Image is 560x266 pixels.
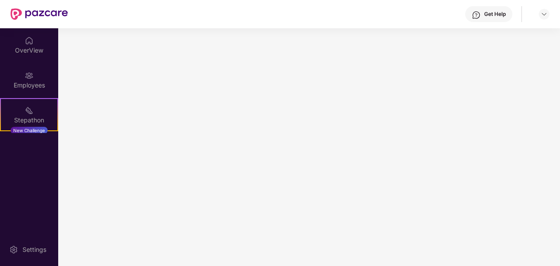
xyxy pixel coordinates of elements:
[25,36,34,45] img: svg+xml;base64,PHN2ZyBpZD0iSG9tZSIgeG1sbnM9Imh0dHA6Ly93d3cudzMub3JnLzIwMDAvc3ZnIiB3aWR0aD0iMjAiIG...
[25,106,34,115] img: svg+xml;base64,PHN2ZyB4bWxucz0iaHR0cDovL3d3dy53My5vcmcvMjAwMC9zdmciIHdpZHRoPSIyMSIgaGVpZ2h0PSIyMC...
[11,8,68,20] img: New Pazcare Logo
[484,11,506,18] div: Get Help
[20,245,49,254] div: Settings
[472,11,481,19] img: svg+xml;base64,PHN2ZyBpZD0iSGVscC0zMngzMiIgeG1sbnM9Imh0dHA6Ly93d3cudzMub3JnLzIwMDAvc3ZnIiB3aWR0aD...
[11,127,48,134] div: New Challenge
[1,116,57,125] div: Stepathon
[541,11,548,18] img: svg+xml;base64,PHN2ZyBpZD0iRHJvcGRvd24tMzJ4MzIiIHhtbG5zPSJodHRwOi8vd3d3LnczLm9yZy8yMDAwL3N2ZyIgd2...
[9,245,18,254] img: svg+xml;base64,PHN2ZyBpZD0iU2V0dGluZy0yMHgyMCIgeG1sbnM9Imh0dHA6Ly93d3cudzMub3JnLzIwMDAvc3ZnIiB3aW...
[25,71,34,80] img: svg+xml;base64,PHN2ZyBpZD0iRW1wbG95ZWVzIiB4bWxucz0iaHR0cDovL3d3dy53My5vcmcvMjAwMC9zdmciIHdpZHRoPS...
